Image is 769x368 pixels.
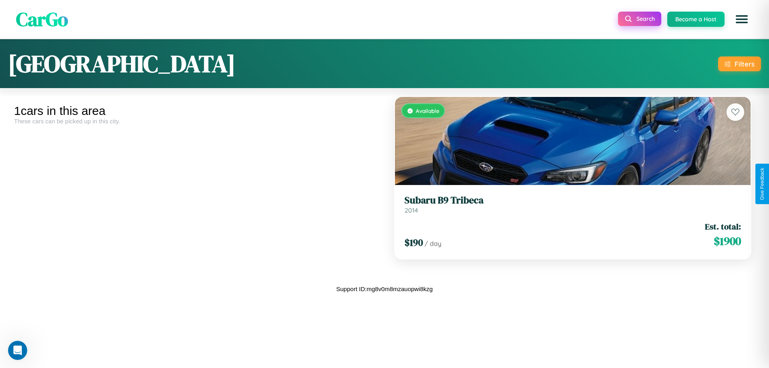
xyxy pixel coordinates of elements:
a: Subaru B9 Tribeca2014 [405,195,741,214]
span: 2014 [405,206,418,214]
span: $ 190 [405,236,423,249]
button: Search [618,12,661,26]
h1: [GEOGRAPHIC_DATA] [8,47,236,80]
span: Est. total: [705,221,741,232]
span: / day [425,239,441,247]
button: Filters [718,56,761,71]
h3: Subaru B9 Tribeca [405,195,741,206]
p: Support ID: mg8v0m8mzauopwi8kzg [336,284,433,294]
div: 1 cars in this area [14,104,378,118]
iframe: Intercom live chat [8,341,27,360]
button: Become a Host [667,12,725,27]
div: Give Feedback [759,168,765,200]
span: Search [636,15,655,22]
button: Open menu [731,8,753,30]
span: CarGo [16,6,68,32]
span: $ 1900 [714,233,741,249]
div: These cars can be picked up in this city. [14,118,378,125]
div: Filters [735,60,755,68]
span: Available [416,107,439,114]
